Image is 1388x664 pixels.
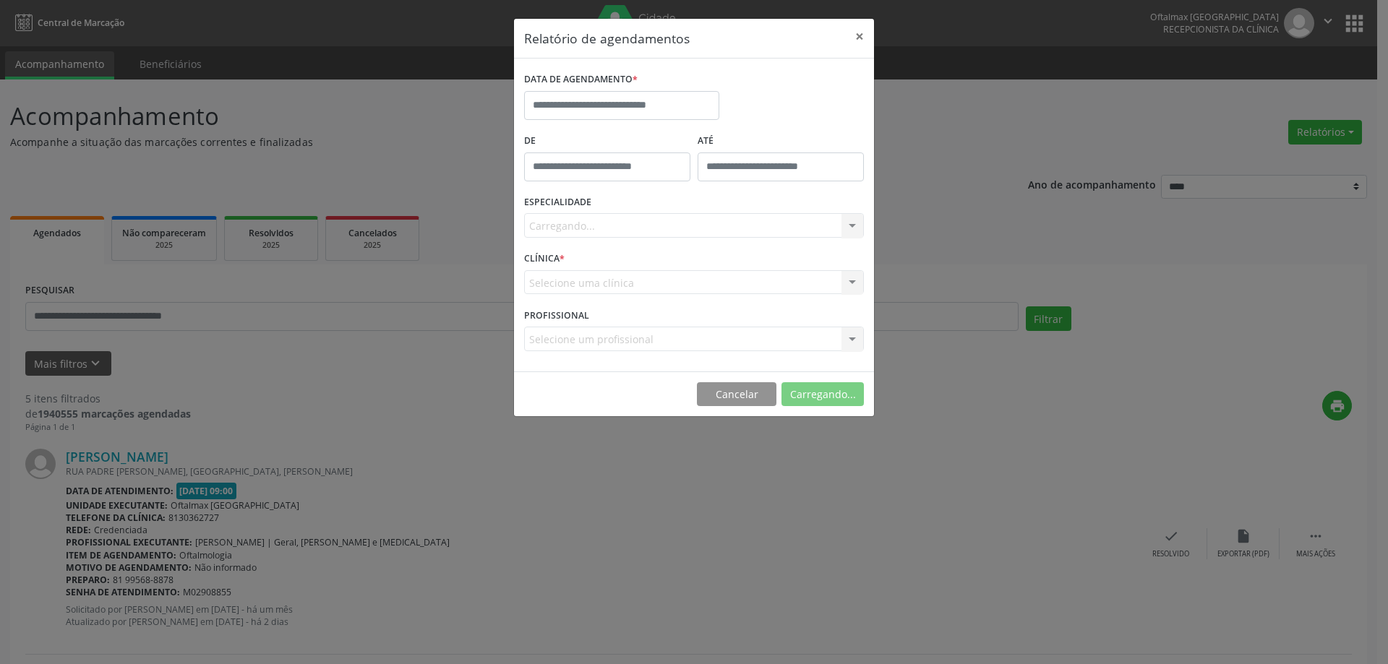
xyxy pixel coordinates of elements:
button: Cancelar [697,382,776,407]
button: Close [845,19,874,54]
button: Carregando... [781,382,864,407]
label: PROFISSIONAL [524,304,589,327]
h5: Relatório de agendamentos [524,29,690,48]
label: ATÉ [698,130,864,152]
label: CLÍNICA [524,248,565,270]
label: ESPECIALIDADE [524,191,591,214]
label: DATA DE AGENDAMENTO [524,69,638,91]
label: De [524,130,690,152]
